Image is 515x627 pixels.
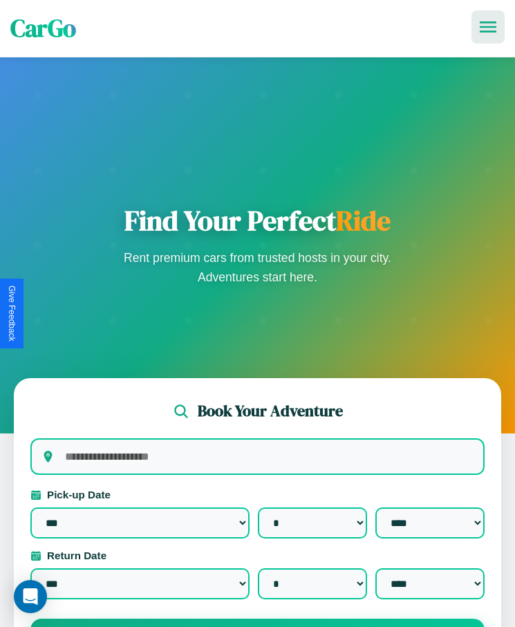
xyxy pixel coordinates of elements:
span: CarGo [10,12,76,45]
div: Open Intercom Messenger [14,580,47,613]
div: Give Feedback [7,286,17,341]
p: Rent premium cars from trusted hosts in your city. Adventures start here. [120,248,396,287]
label: Pick-up Date [30,489,485,500]
h2: Book Your Adventure [198,400,343,422]
h1: Find Your Perfect [120,204,396,237]
label: Return Date [30,550,485,561]
span: Ride [336,202,391,239]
